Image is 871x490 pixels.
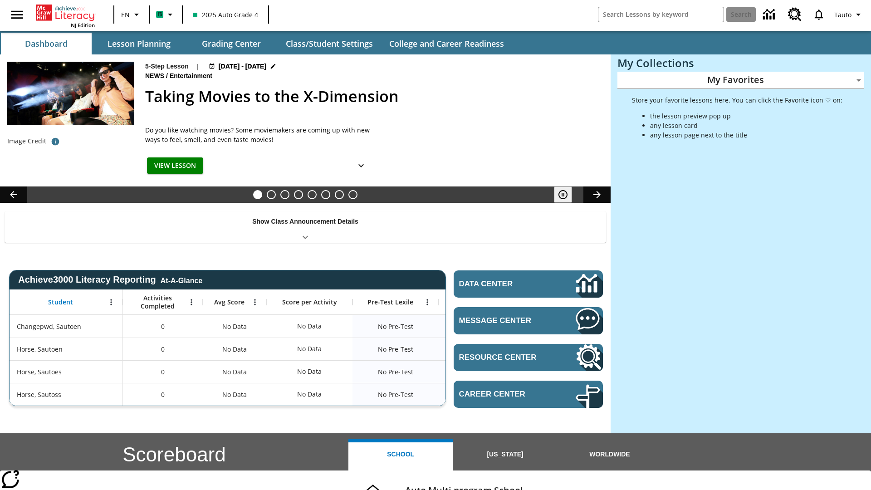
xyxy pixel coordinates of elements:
[348,439,453,470] button: School
[617,57,864,69] h3: My Collections
[7,62,134,125] img: Panel in front of the seats sprays water mist to the happy audience at a 4DX-equipped theater.
[454,307,603,334] a: Message Center
[252,217,358,226] p: Show Class Announcement Details
[17,322,81,331] span: Changepwd, Sautoen
[293,385,326,403] div: No Data, Horse, Sautoss
[170,71,214,81] span: Entertainment
[214,298,245,306] span: Avg Score
[294,190,303,199] button: Slide 4 What's the Big Idea?
[161,390,165,399] span: 0
[117,6,146,23] button: Language: EN, Select a language
[145,62,189,71] p: 5-Step Lesson
[161,344,165,354] span: 0
[453,439,557,470] button: [US_STATE]
[166,72,168,79] span: /
[7,137,46,146] p: Image Credit
[123,360,203,383] div: 0, Horse, Sautoes
[459,390,548,399] span: Career Center
[378,390,413,399] span: No Pre-Test, Horse, Sautoss
[348,190,357,199] button: Slide 8 Sleepless in the Animal Kingdom
[267,190,276,199] button: Slide 2 Cars of the Future?
[382,33,511,54] button: College and Career Readiness
[36,4,95,22] a: Home
[439,338,525,360] div: No Data, Horse, Sautoen
[308,190,317,199] button: Slide 5 One Idea, Lots of Hard Work
[598,7,724,22] input: search field
[378,367,413,377] span: No Pre-Test, Horse, Sautoes
[454,381,603,408] a: Career Center
[378,322,413,331] span: No Pre-Test, Changepwd, Sautoen
[127,294,187,310] span: Activities Completed
[203,338,266,360] div: No Data, Horse, Sautoen
[554,186,572,203] button: Pause
[5,211,606,243] div: Show Class Announcement Details
[282,298,337,306] span: Score per Activity
[459,353,548,362] span: Resource Center
[147,157,203,174] button: View Lesson
[248,295,262,309] button: Open Menu
[558,439,662,470] button: Worldwide
[123,383,203,406] div: 0, Horse, Sautoss
[203,383,266,406] div: No Data, Horse, Sautoss
[104,295,118,309] button: Open Menu
[279,33,380,54] button: Class/Student Settings
[253,190,262,199] button: Slide 1 Taking Movies to the X-Dimension
[617,72,864,89] div: My Favorites
[193,10,258,20] span: 2025 Auto Grade 4
[439,360,525,383] div: No Data, Horse, Sautoes
[378,344,413,354] span: No Pre-Test, Horse, Sautoen
[293,340,326,358] div: No Data, Horse, Sautoen
[459,279,545,289] span: Data Center
[783,2,807,27] a: Resource Center, Will open in new tab
[48,298,73,306] span: Student
[367,298,413,306] span: Pre-Test Lexile
[161,275,202,285] div: At-A-Glance
[121,10,130,20] span: EN
[71,22,95,29] span: NJ Edition
[459,316,548,325] span: Message Center
[421,295,434,309] button: Open Menu
[218,363,251,381] span: No Data
[583,186,611,203] button: Lesson carousel, Next
[93,33,184,54] button: Lesson Planning
[632,95,842,105] p: Store your favorite lessons here. You can click the Favorite icon ♡ on:
[554,186,581,203] div: Pause
[218,317,251,336] span: No Data
[203,315,266,338] div: No Data, Changepwd, Sautoen
[46,133,64,150] button: Photo credit: Photo by The Asahi Shimbun via Getty Images
[834,10,851,20] span: Tauto
[145,85,600,108] h2: Taking Movies to the X-Dimension
[439,383,525,406] div: No Data, Horse, Sautoss
[123,315,203,338] div: 0, Changepwd, Sautoen
[1,33,92,54] button: Dashboard
[439,315,525,338] div: No Data, Changepwd, Sautoen
[219,62,266,71] span: [DATE] - [DATE]
[17,344,63,354] span: Horse, Sautoen
[650,121,842,130] li: any lesson card
[807,3,831,26] a: Notifications
[18,274,202,285] span: Achieve3000 Literacy Reporting
[454,344,603,371] a: Resource Center, Will open in new tab
[123,338,203,360] div: 0, Horse, Sautoen
[17,390,61,399] span: Horse, Sautoss
[207,62,279,71] button: Aug 18 - Aug 24 Choose Dates
[831,6,867,23] button: Profile/Settings
[650,111,842,121] li: the lesson preview pop up
[161,367,165,377] span: 0
[293,363,326,381] div: No Data, Horse, Sautoes
[335,190,344,199] button: Slide 7 Career Lesson
[17,367,62,377] span: Horse, Sautoes
[352,157,370,174] button: Show Details
[145,71,166,81] span: News
[280,190,289,199] button: Slide 3 Do You Want Fries With That?
[185,295,198,309] button: Open Menu
[218,340,251,358] span: No Data
[4,1,30,28] button: Open side menu
[161,322,165,331] span: 0
[152,6,179,23] button: Boost Class color is mint green. Change class color
[196,62,200,71] span: |
[145,125,372,144] span: Do you like watching movies? Some moviemakers are coming up with new ways to feel, smell, and eve...
[203,360,266,383] div: No Data, Horse, Sautoes
[218,385,251,404] span: No Data
[186,33,277,54] button: Grading Center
